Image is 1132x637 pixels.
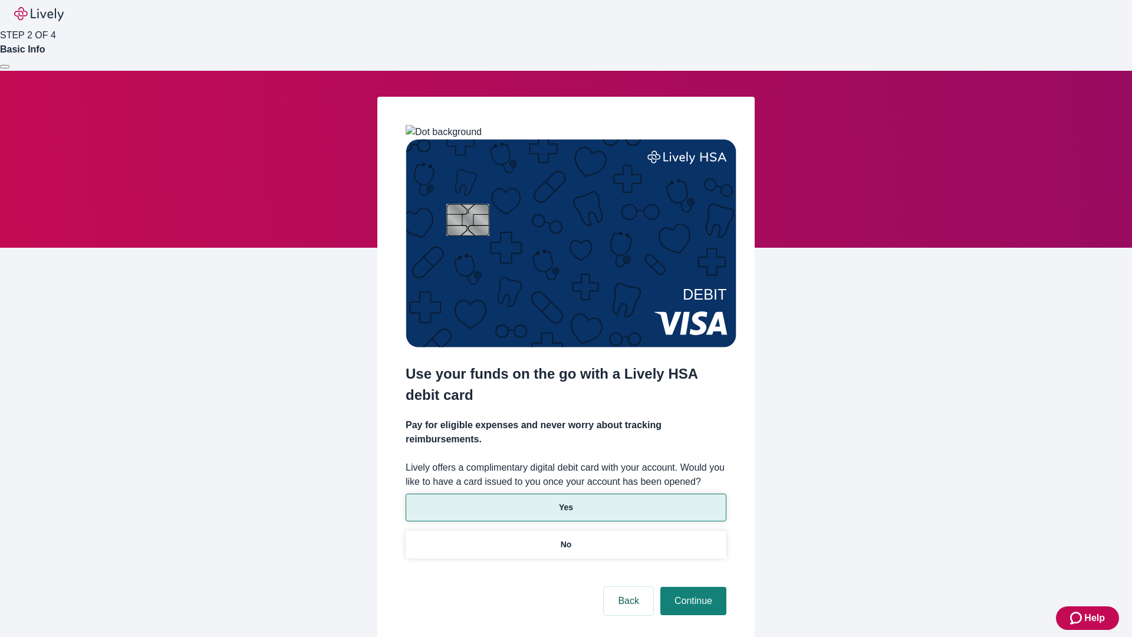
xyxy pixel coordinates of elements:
[406,531,726,559] button: No
[561,539,572,551] p: No
[1070,611,1084,625] svg: Zendesk support icon
[406,418,726,446] h4: Pay for eligible expenses and never worry about tracking reimbursements.
[406,363,726,406] h2: Use your funds on the go with a Lively HSA debit card
[14,7,64,21] img: Lively
[406,125,482,139] img: Dot background
[1084,611,1105,625] span: Help
[406,494,726,521] button: Yes
[1056,606,1119,630] button: Zendesk support iconHelp
[559,501,573,514] p: Yes
[660,587,726,615] button: Continue
[406,139,736,347] img: Debit card
[406,461,726,489] label: Lively offers a complimentary digital debit card with your account. Would you like to have a card...
[604,587,653,615] button: Back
